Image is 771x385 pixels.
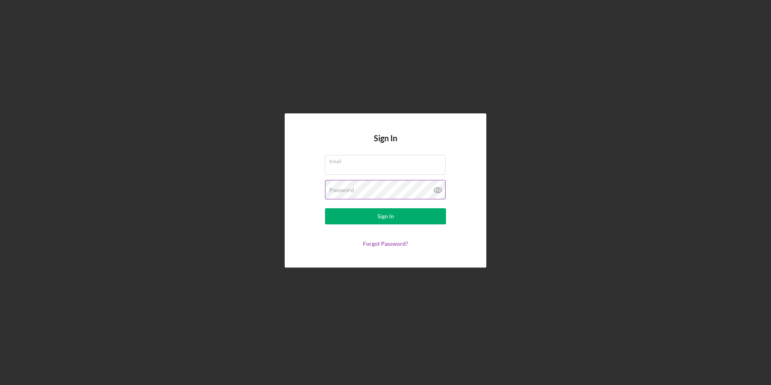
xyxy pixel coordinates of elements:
[363,240,408,247] a: Forgot Password?
[329,187,354,193] label: Password
[325,208,446,224] button: Sign In
[374,134,397,155] h4: Sign In
[377,208,394,224] div: Sign In
[329,155,446,164] label: Email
